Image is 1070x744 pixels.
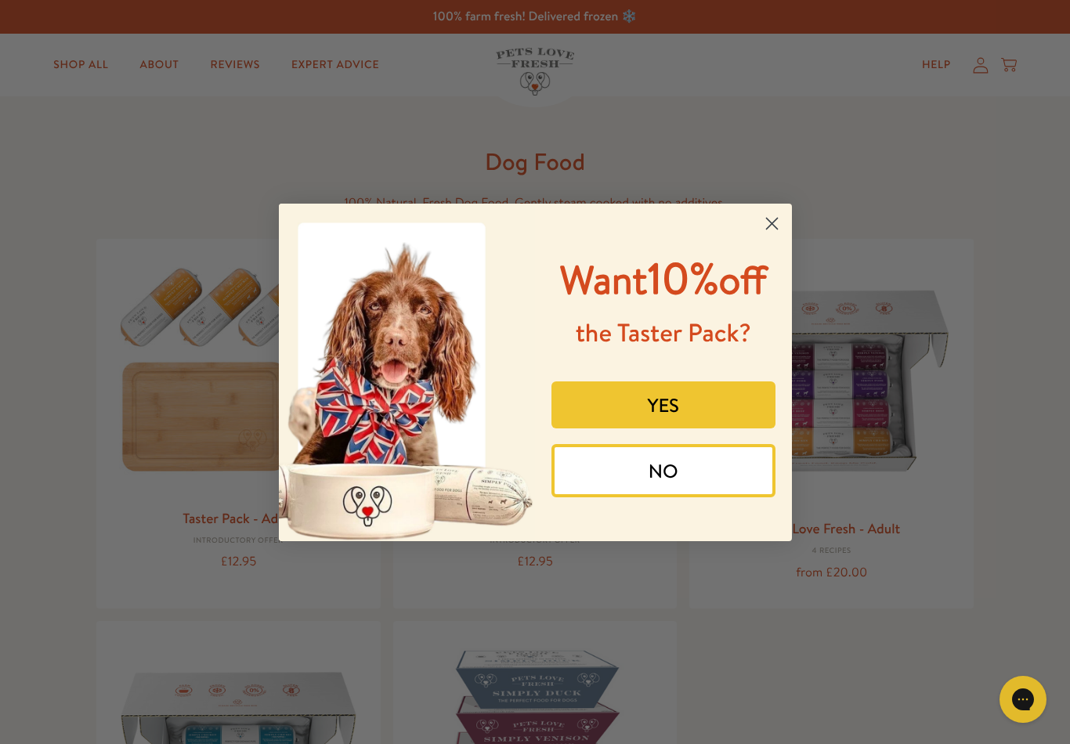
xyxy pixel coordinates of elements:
span: Want [560,253,648,307]
button: YES [551,381,775,428]
iframe: Gorgias live chat messenger [992,670,1054,728]
span: 10% [560,247,768,308]
img: 8afefe80-1ef6-417a-b86b-9520c2248d41.jpeg [279,204,536,541]
span: off [718,253,767,307]
span: the Taster Pack? [576,316,751,350]
button: Close dialog [758,210,786,237]
button: NO [551,444,775,497]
